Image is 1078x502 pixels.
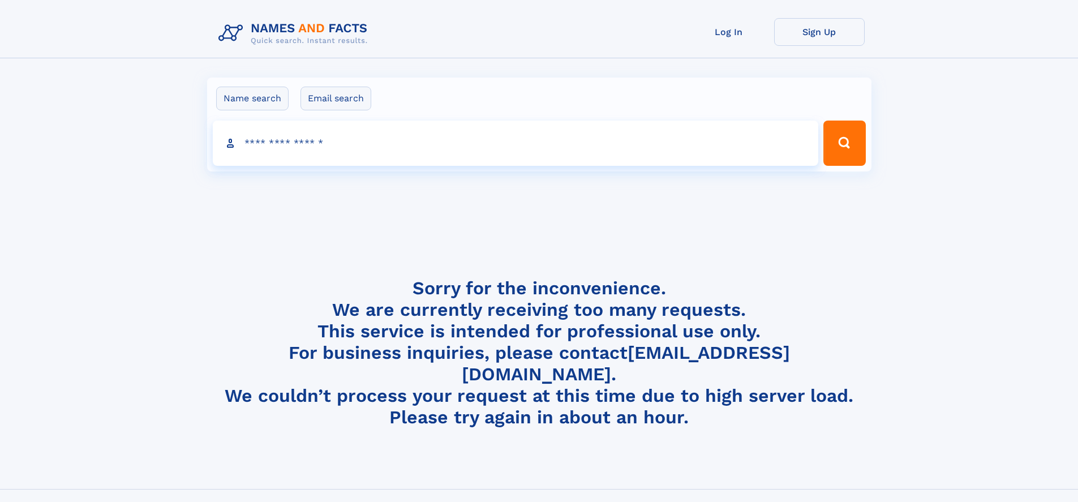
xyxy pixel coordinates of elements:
[684,18,774,46] a: Log In
[216,87,289,110] label: Name search
[214,18,377,49] img: Logo Names and Facts
[213,121,819,166] input: search input
[774,18,865,46] a: Sign Up
[214,277,865,428] h4: Sorry for the inconvenience. We are currently receiving too many requests. This service is intend...
[300,87,371,110] label: Email search
[462,342,790,385] a: [EMAIL_ADDRESS][DOMAIN_NAME]
[823,121,865,166] button: Search Button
